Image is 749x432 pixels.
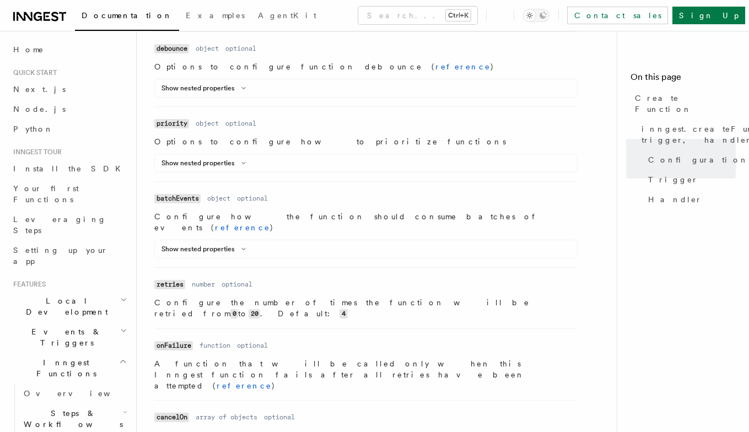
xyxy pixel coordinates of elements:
a: Examples [179,3,251,30]
span: Handler [648,194,702,205]
span: Trigger [648,174,698,185]
span: Local Development [9,295,120,317]
code: cancelOn [154,413,189,422]
dd: number [192,280,215,289]
span: Python [13,125,53,133]
code: 20 [249,309,260,318]
button: Show nested properties [161,245,250,253]
code: retries [154,280,185,289]
span: Your first Functions [13,184,79,204]
span: Overview [24,389,137,398]
a: reference [215,223,270,232]
dd: function [200,341,230,350]
code: 0 [230,309,238,318]
span: Node.js [13,105,66,114]
a: reference [435,62,491,71]
a: Python [9,119,130,139]
span: Quick start [9,68,57,77]
button: Events & Triggers [9,322,130,353]
span: Configuration [648,154,748,165]
span: Steps & Workflows [19,408,123,430]
a: Leveraging Steps [9,209,130,240]
a: Node.js [9,99,130,119]
code: priority [154,119,189,128]
p: Options to configure function debounce ( ) [154,61,578,72]
button: Search...Ctrl+K [358,7,477,24]
a: Overview [19,384,130,403]
a: Documentation [75,3,179,31]
button: Inngest Functions [9,353,130,384]
a: Configuration [644,150,736,170]
a: Contact sales [567,7,668,24]
span: Create Function [635,93,736,115]
button: Show nested properties [161,84,250,93]
code: 4 [340,309,347,318]
a: Handler [644,190,736,209]
span: Features [9,280,46,289]
a: Your first Functions [9,179,130,209]
span: Install the SDK [13,164,127,173]
dd: optional [237,341,268,350]
span: Inngest Functions [9,357,119,379]
a: Trigger [644,170,736,190]
span: Next.js [13,85,66,94]
span: Leveraging Steps [13,215,106,235]
dd: object [207,194,230,203]
p: A function that will be called only when this Inngest function fails after all retries have been ... [154,358,578,391]
dd: object [196,44,219,53]
span: Setting up your app [13,246,108,266]
code: onFailure [154,341,193,350]
span: Home [13,44,44,55]
kbd: Ctrl+K [446,10,471,21]
button: Local Development [9,291,130,322]
dd: optional [225,119,256,128]
a: Setting up your app [9,240,130,271]
dd: optional [237,194,268,203]
dd: optional [225,44,256,53]
a: Home [9,40,130,60]
dd: array of objects [196,413,257,422]
a: Install the SDK [9,159,130,179]
p: Options to configure how to prioritize functions [154,136,578,147]
a: Sign Up [672,7,745,24]
button: Toggle dark mode [523,9,549,22]
dd: optional [222,280,252,289]
code: debounce [154,44,189,53]
span: Examples [186,11,245,20]
span: Documentation [82,11,173,20]
a: reference [217,381,272,390]
span: AgentKit [258,11,316,20]
code: batchEvents [154,194,201,203]
button: Show nested properties [161,159,250,168]
a: AgentKit [251,3,323,30]
dd: optional [264,413,295,422]
p: Configure how the function should consume batches of events ( ) [154,211,578,233]
dd: object [196,119,219,128]
span: Events & Triggers [9,326,120,348]
span: Inngest tour [9,148,62,156]
p: Configure the number of times the function will be retried from to . Default: [154,297,578,320]
h4: On this page [631,71,736,88]
a: Create Function [631,88,736,119]
a: Next.js [9,79,130,99]
a: inngest.createFunction(configuration, trigger, handler): InngestFunction [637,119,736,150]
